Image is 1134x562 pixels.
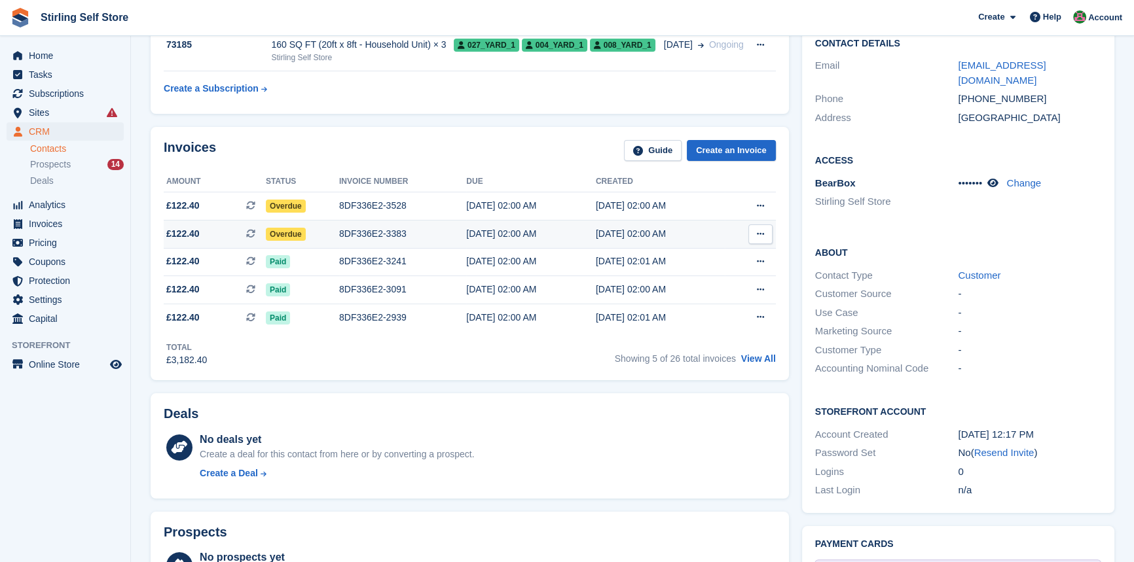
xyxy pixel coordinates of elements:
div: 73185 [164,38,271,52]
span: [DATE] [664,38,693,52]
span: Help [1043,10,1061,24]
th: Due [466,171,596,192]
a: [EMAIL_ADDRESS][DOMAIN_NAME] [958,60,1046,86]
a: menu [7,84,124,103]
h2: Contact Details [815,39,1101,49]
div: Email [815,58,959,88]
div: Customer Type [815,343,959,358]
a: Create an Invoice [687,140,776,162]
span: £122.40 [166,311,200,325]
span: CRM [29,122,107,141]
span: Paid [266,283,290,296]
h2: About [815,245,1101,258]
span: Paid [266,255,290,268]
div: No deals yet [200,432,474,448]
a: Change [1006,177,1041,188]
div: [DATE] 02:00 AM [466,255,596,268]
a: menu [7,309,124,328]
div: Address [815,111,959,126]
div: Accounting Nominal Code [815,361,959,376]
a: menu [7,355,124,374]
span: Coupons [29,253,107,271]
span: Protection [29,272,107,290]
div: Logins [815,465,959,480]
a: Preview store [108,357,124,372]
div: [DATE] 02:00 AM [466,283,596,296]
div: Customer Source [815,287,959,302]
div: - [958,361,1101,376]
div: - [958,343,1101,358]
div: [DATE] 02:01 AM [596,255,725,268]
div: Use Case [815,306,959,321]
div: n/a [958,483,1101,498]
div: 0 [958,465,1101,480]
th: Created [596,171,725,192]
th: Invoice number [339,171,466,192]
span: ( ) [971,447,1038,458]
div: [DATE] 12:17 PM [958,427,1101,442]
div: 8DF336E2-2939 [339,311,466,325]
div: Create a Subscription [164,82,259,96]
span: £122.40 [166,283,200,296]
div: - [958,324,1101,339]
a: Create a Deal [200,466,474,480]
span: Create [978,10,1004,24]
img: Lucy [1073,10,1086,24]
span: 008_YARD_1 [590,39,655,52]
th: Amount [164,171,266,192]
div: [DATE] 02:00 AM [466,199,596,213]
div: [DATE] 02:00 AM [596,227,725,241]
span: Analytics [29,196,107,214]
span: Paid [266,311,290,325]
span: Prospects [30,158,71,171]
img: stora-icon-8386f47178a22dfd0bd8f6a31ec36ba5ce8667c1dd55bd0f319d3a0aa187defe.svg [10,8,30,27]
div: [DATE] 02:00 AM [466,311,596,325]
a: Resend Invite [974,447,1034,458]
div: 8DF336E2-3241 [339,255,466,268]
a: Create a Subscription [164,77,267,101]
div: Account Created [815,427,959,442]
span: Pricing [29,234,107,252]
span: Online Store [29,355,107,374]
a: menu [7,65,124,84]
span: ••••••• [958,177,982,188]
a: menu [7,103,124,122]
a: menu [7,46,124,65]
h2: Payment cards [815,539,1101,550]
span: BearBox [815,177,856,188]
div: 8DF336E2-3383 [339,227,466,241]
div: [DATE] 02:00 AM [596,283,725,296]
span: Deals [30,175,54,187]
span: Tasks [29,65,107,84]
a: menu [7,234,124,252]
span: £122.40 [166,199,200,213]
div: 160 SQ FT (20ft x 8ft - Household Unit) × 3 [271,38,453,52]
a: Guide [624,140,682,162]
h2: Access [815,153,1101,166]
span: Showing 5 of 26 total invoices [615,353,736,364]
div: Create a Deal [200,466,258,480]
span: Capital [29,309,107,328]
th: Status [266,171,339,192]
span: 004_YARD_1 [522,39,587,52]
a: menu [7,290,124,309]
span: Overdue [266,228,306,241]
h2: Invoices [164,140,216,162]
span: Sites [29,103,107,122]
div: Total [166,342,207,353]
span: Invoices [29,215,107,233]
div: Password Set [815,446,959,461]
a: Deals [30,174,124,188]
div: 8DF336E2-3528 [339,199,466,213]
div: [PHONE_NUMBER] [958,92,1101,107]
div: Phone [815,92,959,107]
span: Home [29,46,107,65]
div: Marketing Source [815,324,959,339]
a: menu [7,122,124,141]
div: [DATE] 02:00 AM [596,199,725,213]
a: Customer [958,270,1000,281]
span: Overdue [266,200,306,213]
div: 14 [107,159,124,170]
a: Contacts [30,143,124,155]
div: Create a deal for this contact from here or by converting a prospect. [200,448,474,461]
